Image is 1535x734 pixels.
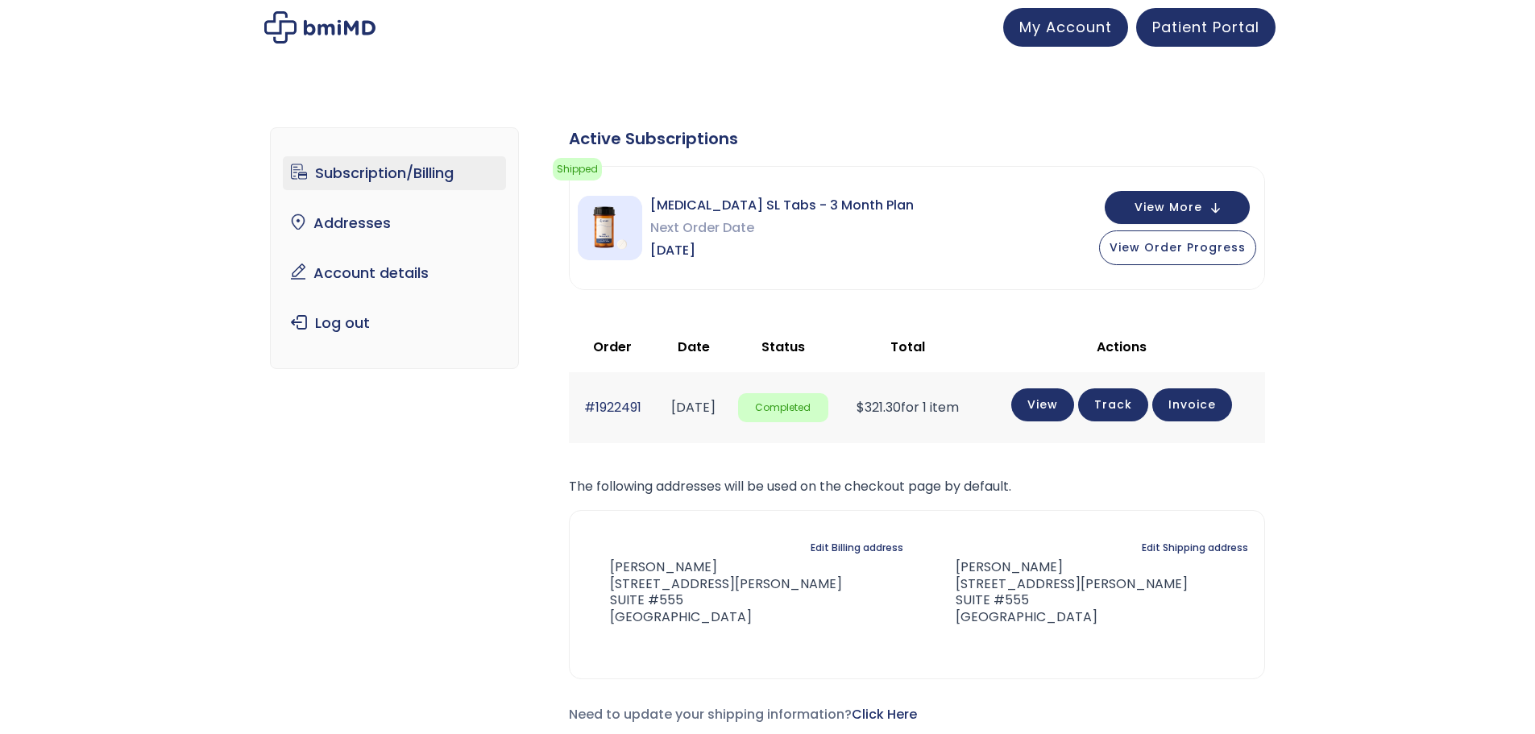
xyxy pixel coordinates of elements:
span: My Account [1019,17,1112,37]
span: Status [761,338,805,356]
a: View [1011,388,1074,421]
td: for 1 item [836,372,979,442]
a: Addresses [283,206,506,240]
span: [DATE] [650,239,914,262]
time: [DATE] [671,398,716,417]
button: View More [1105,191,1250,224]
span: 321.30 [857,398,901,417]
a: Edit Billing address [811,537,903,559]
span: Completed [738,393,828,423]
img: Sermorelin SL Tabs - 3 Month Plan [578,196,642,260]
a: Subscription/Billing [283,156,506,190]
div: Active Subscriptions [569,127,1265,150]
a: Account details [283,256,506,290]
a: Click Here [852,705,917,724]
span: View More [1135,202,1202,213]
a: Track [1078,388,1148,421]
span: Next Order Date [650,217,914,239]
span: Need to update your shipping information? [569,705,917,724]
span: [MEDICAL_DATA] SL Tabs - 3 Month Plan [650,194,914,217]
a: Log out [283,306,506,340]
span: $ [857,398,865,417]
a: Invoice [1152,388,1232,421]
span: Actions [1097,338,1147,356]
a: #1922491 [584,398,641,417]
span: Order [593,338,632,356]
p: The following addresses will be used on the checkout page by default. [569,475,1265,498]
button: View Order Progress [1099,230,1256,265]
span: View Order Progress [1110,239,1246,255]
span: Patient Portal [1152,17,1259,37]
span: Date [678,338,710,356]
a: Patient Portal [1136,8,1276,47]
address: [PERSON_NAME] [STREET_ADDRESS][PERSON_NAME] SUITE #555 [GEOGRAPHIC_DATA] [930,559,1188,626]
a: My Account [1003,8,1128,47]
span: Total [890,338,925,356]
span: Shipped [553,158,602,180]
address: [PERSON_NAME] [STREET_ADDRESS][PERSON_NAME] SUITE #555 [GEOGRAPHIC_DATA] [586,559,842,626]
img: My account [264,11,375,44]
nav: Account pages [270,127,519,369]
a: Edit Shipping address [1142,537,1248,559]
